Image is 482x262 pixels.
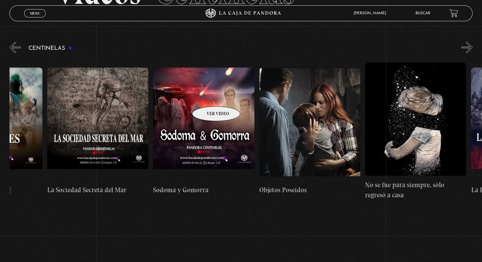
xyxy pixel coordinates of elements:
span: Cerrar [28,16,42,21]
a: No se fue para siempre, sólo regresó a casa [365,58,466,205]
a: View your shopping cart [449,9,458,17]
a: Objetos Poseídos [259,58,360,205]
a: Sodoma y Gomorra [153,58,254,205]
button: Next [461,42,472,53]
a: Buscar [415,11,430,15]
a: La Sociedad Secreta del Mar [47,58,148,205]
h4: Objetos Poseídos [259,185,360,195]
h4: La Sociedad Secreta del Mar [47,185,148,195]
span: Menu [30,11,40,15]
button: Previous [10,42,21,53]
h3: Centinelas [29,45,72,51]
h4: No se fue para siempre, sólo regresó a casa [365,180,466,200]
span: [PERSON_NAME] [350,11,392,15]
h4: Sodoma y Gomorra [153,185,254,195]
